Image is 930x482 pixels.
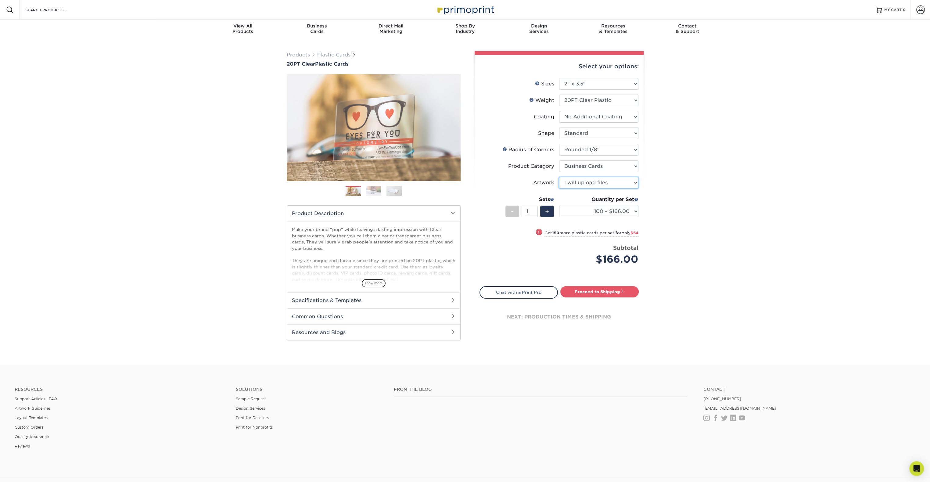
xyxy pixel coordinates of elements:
[280,20,354,39] a: BusinessCards
[317,52,350,58] a: Plastic Cards
[354,23,428,34] div: Marketing
[280,23,354,34] div: Cards
[535,80,554,88] div: Sizes
[559,196,638,203] div: Quantity per Set
[287,206,460,221] h2: Product Description
[884,7,902,13] span: MY CART
[909,461,924,476] div: Open Intercom Messenger
[394,387,687,392] h4: From the Blog
[502,146,554,153] div: Radius of Corners
[502,23,576,34] div: Services
[287,292,460,308] h2: Specifications & Templates
[287,61,461,67] a: 20PT ClearPlastic Cards
[650,23,724,34] div: & Support
[236,397,266,401] a: Sample Request
[538,130,554,137] div: Shape
[630,231,638,235] span: $54
[544,231,638,237] small: Get more plastic cards per set for
[287,308,460,324] h2: Common Questions
[386,186,402,196] img: Plastic Cards 03
[545,207,549,216] span: +
[15,434,49,439] a: Quality Assurance
[502,20,576,39] a: DesignServices
[479,299,639,335] div: next: production times & shipping
[703,406,776,411] a: [EMAIL_ADDRESS][DOMAIN_NAME]
[206,20,280,39] a: View AllProducts
[903,8,906,12] span: 0
[287,52,310,58] a: Products
[428,20,502,39] a: Shop ByIndustry
[650,23,724,29] span: Contact
[435,3,496,16] img: Primoprint
[650,20,724,39] a: Contact& Support
[206,23,280,29] span: View All
[15,425,43,430] a: Custom Orders
[505,196,554,203] div: Sets
[576,23,650,34] div: & Templates
[576,23,650,29] span: Resources
[287,61,315,67] span: 20PT Clear
[529,97,554,104] div: Weight
[15,415,48,420] a: Layout Templates
[428,23,502,34] div: Industry
[366,186,381,196] img: Plastic Cards 02
[292,226,455,426] p: Make your brand "pop" while leaving a lasting impression with Clear business cards. Whether you c...
[564,252,638,267] div: $166.00
[346,186,361,196] img: Plastic Cards 01
[576,20,650,39] a: Resources& Templates
[236,415,269,420] a: Print for Resellers
[538,229,540,236] span: !
[206,23,280,34] div: Products
[479,55,639,78] div: Select your options:
[236,387,385,392] h4: Solutions
[15,397,57,401] a: Support Articles | FAQ
[508,163,554,170] div: Product Category
[479,286,558,298] a: Chat with a Print Pro
[534,113,554,120] div: Coating
[428,23,502,29] span: Shop By
[287,67,461,188] img: 20PT Clear 01
[25,6,84,13] input: SEARCH PRODUCTS.....
[15,387,227,392] h4: Resources
[287,61,461,67] h1: Plastic Cards
[15,406,51,411] a: Artwork Guidelines
[236,406,265,411] a: Design Services
[560,286,639,297] a: Proceed to Shipping
[703,387,915,392] a: Contact
[236,425,273,430] a: Print for Nonprofits
[354,20,428,39] a: Direct MailMarketing
[552,231,559,235] strong: 150
[287,324,460,340] h2: Resources and Blogs
[533,179,554,186] div: Artwork
[502,23,576,29] span: Design
[613,244,638,251] strong: Subtotal
[511,207,514,216] span: -
[280,23,354,29] span: Business
[354,23,428,29] span: Direct Mail
[15,444,30,448] a: Reviews
[362,279,386,287] span: show more
[622,231,638,235] span: only
[703,397,741,401] a: [PHONE_NUMBER]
